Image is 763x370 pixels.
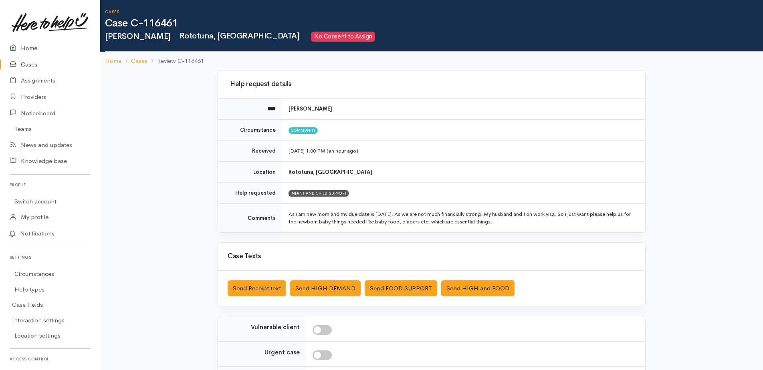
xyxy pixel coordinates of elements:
button: Send HIGH DEMAND [290,280,361,297]
nav: breadcrumb [100,52,763,70]
td: Circumstance [218,119,282,141]
h2: [PERSON_NAME] [105,32,763,42]
td: As i am new mom and my due date is [DATE]. As we are not much financially strong. My husband and ... [282,203,645,232]
h6: Cases [105,10,763,14]
label: Urgent case [264,348,300,357]
span: Rototuna, [GEOGRAPHIC_DATA] [176,31,300,41]
h6: Access control [10,354,90,364]
div: INFANT AND CHILD SUPPORT [289,190,349,197]
h6: Settings [10,252,90,263]
b: [PERSON_NAME] [289,105,332,112]
td: Help requested [218,183,282,204]
h3: Case Texts [228,253,636,260]
h3: Help request details [228,80,636,88]
span: Community [289,127,318,134]
td: Received [218,141,282,162]
li: Review C-116461 [147,56,204,66]
label: Vulnerable client [251,323,300,332]
span: No Consent to Assign [311,32,375,42]
b: Rototuna, [GEOGRAPHIC_DATA] [289,169,372,175]
button: Send Receipt text [228,280,286,297]
h1: Case C-116461 [105,18,763,29]
td: Location [218,161,282,183]
a: Home [105,56,121,66]
button: Send FOOD SUPPORT [365,280,437,297]
h6: Profile [10,179,90,190]
td: [DATE] 1:00 PM (an hour ago) [282,141,645,162]
button: Send HIGH and FOOD [441,280,515,297]
td: Comments [218,203,282,232]
a: Cases [131,56,147,66]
